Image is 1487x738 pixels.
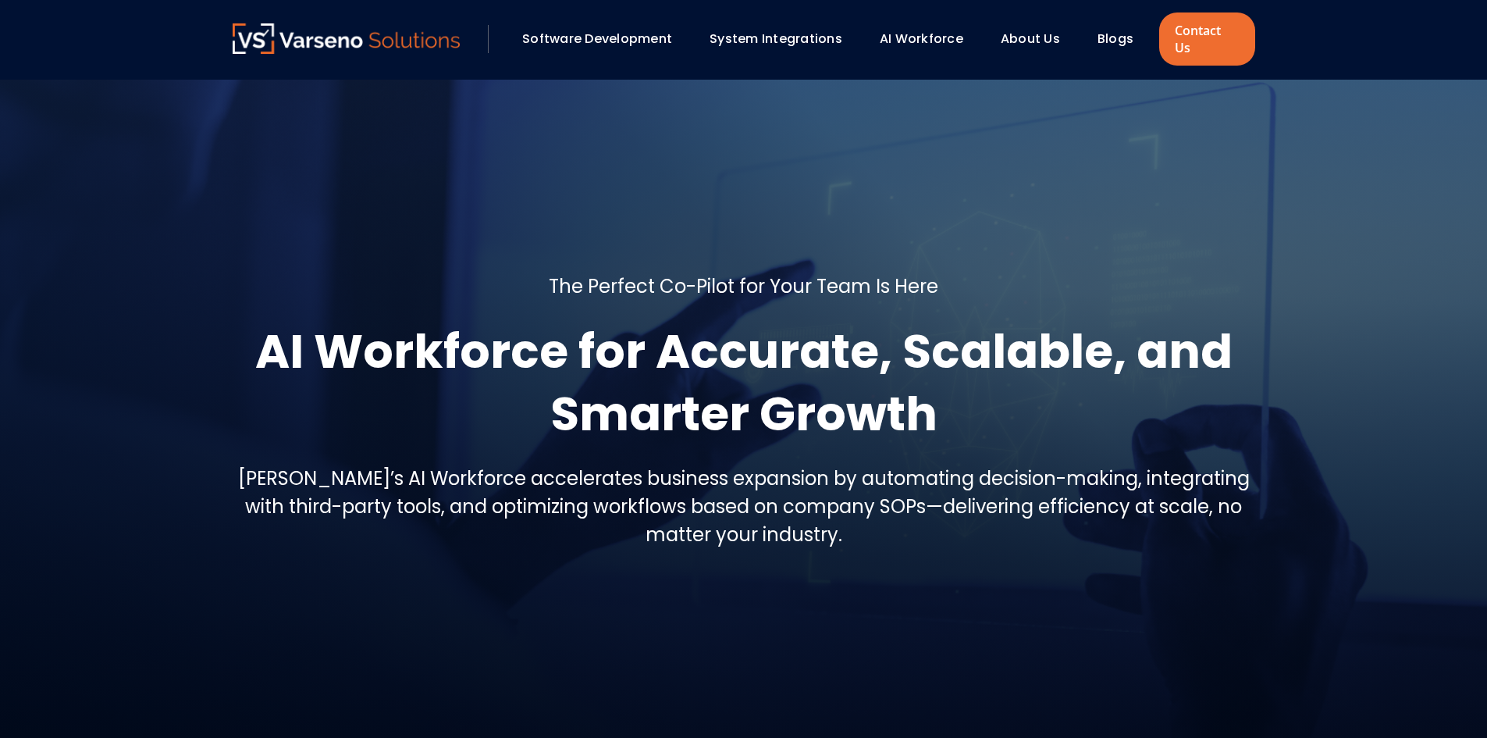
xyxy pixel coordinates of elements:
a: Software Development [522,30,672,48]
a: System Integrations [710,30,842,48]
img: Varseno Solutions – Product Engineering & IT Services [233,23,461,54]
h5: [PERSON_NAME]’s AI Workforce accelerates business expansion by automating decision-making, integr... [233,465,1255,549]
a: Blogs [1097,30,1133,48]
a: Varseno Solutions – Product Engineering & IT Services [233,23,461,55]
a: About Us [1001,30,1060,48]
h5: The Perfect Co-Pilot for Your Team Is Here [549,273,938,301]
div: Blogs [1090,26,1155,52]
a: AI Workforce [880,30,963,48]
div: AI Workforce [872,26,985,52]
div: About Us [993,26,1082,52]
a: Contact Us [1159,12,1254,66]
h1: AI Workforce for Accurate, Scalable, and Smarter Growth [233,320,1255,445]
div: Software Development [514,26,694,52]
div: System Integrations [702,26,864,52]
